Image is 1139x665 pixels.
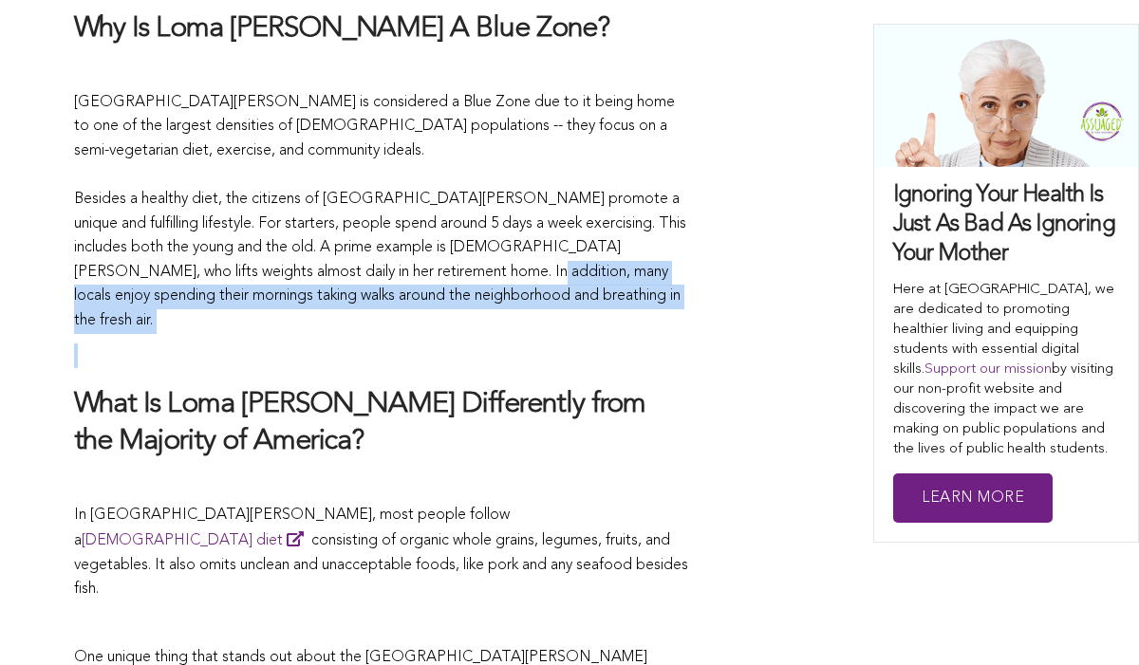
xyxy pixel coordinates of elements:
[82,533,311,548] a: [DEMOGRAPHIC_DATA] diet
[74,10,691,47] h3: Why Is Loma [PERSON_NAME] A Blue Zone?
[1044,574,1139,665] iframe: Chat Widget
[82,533,283,548] span: [DEMOGRAPHIC_DATA] diet
[74,91,691,334] p: [GEOGRAPHIC_DATA][PERSON_NAME] is considered a Blue Zone due to it being home to one of the large...
[74,533,688,597] span: consisting of organic whole grains, legumes, fruits, and vegetables. It also omits unclean and un...
[893,473,1053,524] a: Learn More
[74,386,691,460] h3: What Is Loma [PERSON_NAME] Differently from the Majority of America?
[74,508,510,549] span: In [GEOGRAPHIC_DATA][PERSON_NAME], most people follow a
